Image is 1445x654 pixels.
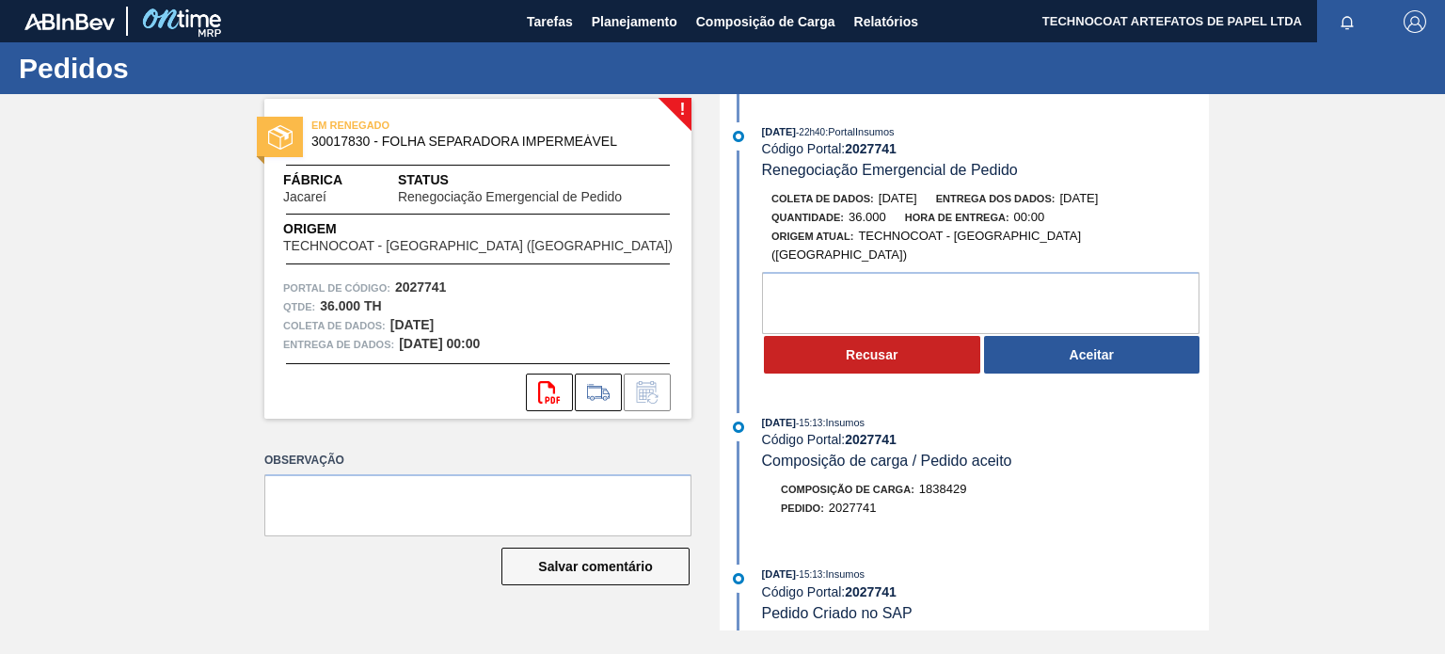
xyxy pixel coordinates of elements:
[1317,8,1377,35] button: Notificações
[822,568,825,580] font: :
[696,14,835,29] font: Composição de Carga
[762,605,913,621] font: Pedido Criado no SAP
[762,162,1018,178] font: Renegociação Emergencial de Pedido
[845,432,897,447] font: 2027741
[762,432,846,447] font: Código Portal:
[311,135,653,149] span: 30017830 - FOLHA SEPARADORA IMPERMEÁVEL
[846,347,897,362] font: Recusar
[501,548,690,585] button: Salvar comentário
[854,14,918,29] font: Relatórios
[1042,14,1302,28] font: TECHNOCOAT ARTEFATOS DE PAPEL LTDA
[845,141,897,156] font: 2027741
[311,134,617,149] font: 30017830 - FOLHA SEPARADORA IMPERMEÁVEL
[984,336,1200,374] button: Aceitar
[829,501,877,515] font: 2027741
[283,238,673,253] font: TECHNOCOAT - [GEOGRAPHIC_DATA] ([GEOGRAPHIC_DATA])
[936,193,1056,204] font: Entrega dos dados:
[733,131,744,142] img: atual
[828,126,894,137] font: PortalInsumos
[825,126,828,137] font: :
[771,231,853,242] font: Origem Atual:
[1070,347,1114,362] font: Aceitar
[781,484,911,495] font: Composição de Carga
[845,584,897,599] font: 2027741
[575,374,622,411] div: Ir para Composição de Carga
[283,172,342,187] font: Fábrica
[390,317,434,332] font: [DATE]
[264,454,344,467] font: Observação
[283,189,326,204] font: Jacareí
[762,417,796,428] font: [DATE]
[911,484,914,495] font: :
[796,127,799,137] font: -
[592,14,677,29] font: Planejamento
[526,374,573,411] div: Abrir arquivo PDF
[283,221,337,236] font: Origem
[283,301,312,312] font: Qtde
[538,559,652,574] font: Salvar comentário
[781,502,820,514] font: Pedido
[905,212,1006,223] font: Hora de entrega
[762,568,796,580] font: [DATE]
[624,374,671,411] div: Informar alteração no pedido
[268,125,293,150] img: status
[849,210,886,224] font: 36.000
[796,569,799,580] font: -
[320,298,381,313] font: 36.000 TH
[24,13,115,30] img: TNhmsLtSVTkK8tSr43FrP2fwEKptu5GPRR3wAAAABJRU5ErkJggg==
[822,417,825,428] font: :
[762,126,796,137] font: [DATE]
[799,127,825,137] font: 22h40
[1006,212,1009,223] font: :
[764,336,980,374] button: Recusar
[762,453,1012,469] font: Composição de carga / Pedido aceito
[1059,191,1098,205] font: [DATE]
[311,116,575,135] span: EM RENEGADO
[733,422,744,433] img: atual
[879,191,917,205] font: [DATE]
[311,120,389,131] font: EM RENEGADO
[825,417,865,428] font: Insumos
[399,336,480,351] font: [DATE] 00:00
[283,320,386,331] font: Coleta de dados:
[799,569,822,580] font: 15:13
[919,482,967,496] font: 1838429
[1404,10,1426,33] img: Sair
[527,14,573,29] font: Tarefas
[733,573,744,584] img: atual
[398,172,449,187] font: Status
[1014,210,1045,224] font: 00:00
[796,418,799,428] font: -
[820,502,824,514] font: :
[771,229,1081,262] font: TECHNOCOAT - [GEOGRAPHIC_DATA] ([GEOGRAPHIC_DATA])
[283,282,390,294] font: Portal de Código:
[799,418,822,428] font: 15:13
[840,212,844,223] font: :
[395,279,447,295] font: 2027741
[283,339,394,350] font: Entrega de dados:
[312,301,316,312] font: :
[771,193,874,204] font: Coleta de dados:
[398,189,622,204] font: Renegociação Emergencial de Pedido
[762,141,846,156] font: Código Portal:
[771,212,840,223] font: Quantidade
[762,584,846,599] font: Código Portal:
[19,53,129,84] font: Pedidos
[825,568,865,580] font: Insumos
